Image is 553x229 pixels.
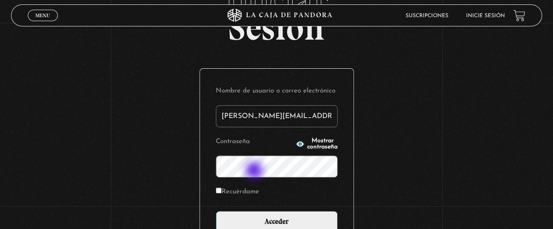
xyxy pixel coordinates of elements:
[216,85,338,98] label: Nombre de usuario o correo electrónico
[466,13,504,18] a: Inicie sesión
[216,185,259,199] label: Recuérdame
[35,13,50,18] span: Menu
[296,138,338,150] button: Mostrar contraseña
[216,188,222,193] input: Recuérdame
[32,20,53,26] span: Cerrar
[513,10,525,22] a: View your shopping cart
[405,13,448,18] a: Suscripciones
[307,138,338,150] span: Mostrar contraseña
[216,135,293,149] label: Contraseña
